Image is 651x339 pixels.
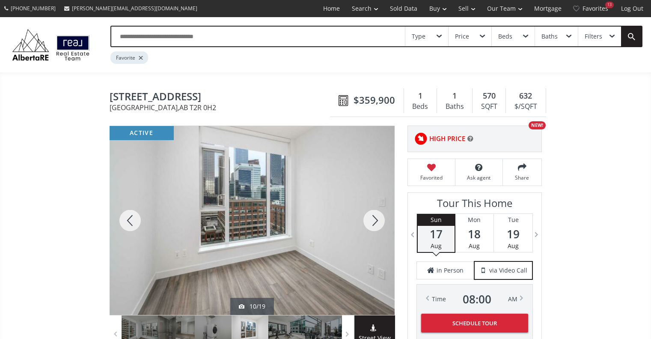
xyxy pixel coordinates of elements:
[529,121,546,129] div: NEW!
[510,100,541,113] div: $/SQFT
[431,242,442,250] span: Aug
[408,90,432,102] div: 1
[110,126,174,140] div: active
[239,302,265,311] div: 10/19
[460,174,498,181] span: Ask agent
[429,134,465,143] span: HIGH PRICE
[354,93,395,107] span: $359,900
[418,214,455,226] div: Sun
[72,5,197,12] span: [PERSON_NAME][EMAIL_ADDRESS][DOMAIN_NAME]
[110,91,334,104] span: 310 12 Avenue SW #1002
[432,293,517,305] div: Time AM
[110,51,148,64] div: Favorite
[412,174,451,181] span: Favorited
[408,100,432,113] div: Beds
[507,174,537,181] span: Share
[541,33,558,39] div: Baths
[11,5,56,12] span: [PHONE_NUMBER]
[9,27,93,62] img: Logo
[418,228,455,240] span: 17
[110,126,395,315] div: 310 12 Avenue SW #1002 Calgary, AB T2R 0H2 - Photo 10 of 19
[110,104,334,111] span: [GEOGRAPHIC_DATA] , AB T2R 0H2
[510,90,541,102] div: 632
[469,242,480,250] span: Aug
[455,33,469,39] div: Price
[585,33,602,39] div: Filters
[412,130,429,147] img: rating icon
[441,100,468,113] div: Baths
[508,242,519,250] span: Aug
[455,214,493,226] div: Mon
[463,293,491,305] span: 08 : 00
[60,0,202,16] a: [PERSON_NAME][EMAIL_ADDRESS][DOMAIN_NAME]
[605,2,614,8] div: 13
[412,33,425,39] div: Type
[421,314,528,333] button: Schedule Tour
[416,197,533,213] h3: Tour This Home
[437,266,464,275] span: in Person
[498,33,512,39] div: Beds
[494,214,532,226] div: Tue
[483,90,496,102] span: 570
[477,100,501,113] div: SQFT
[494,228,532,240] span: 19
[441,90,468,102] div: 1
[455,228,493,240] span: 18
[489,266,527,275] span: via Video Call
